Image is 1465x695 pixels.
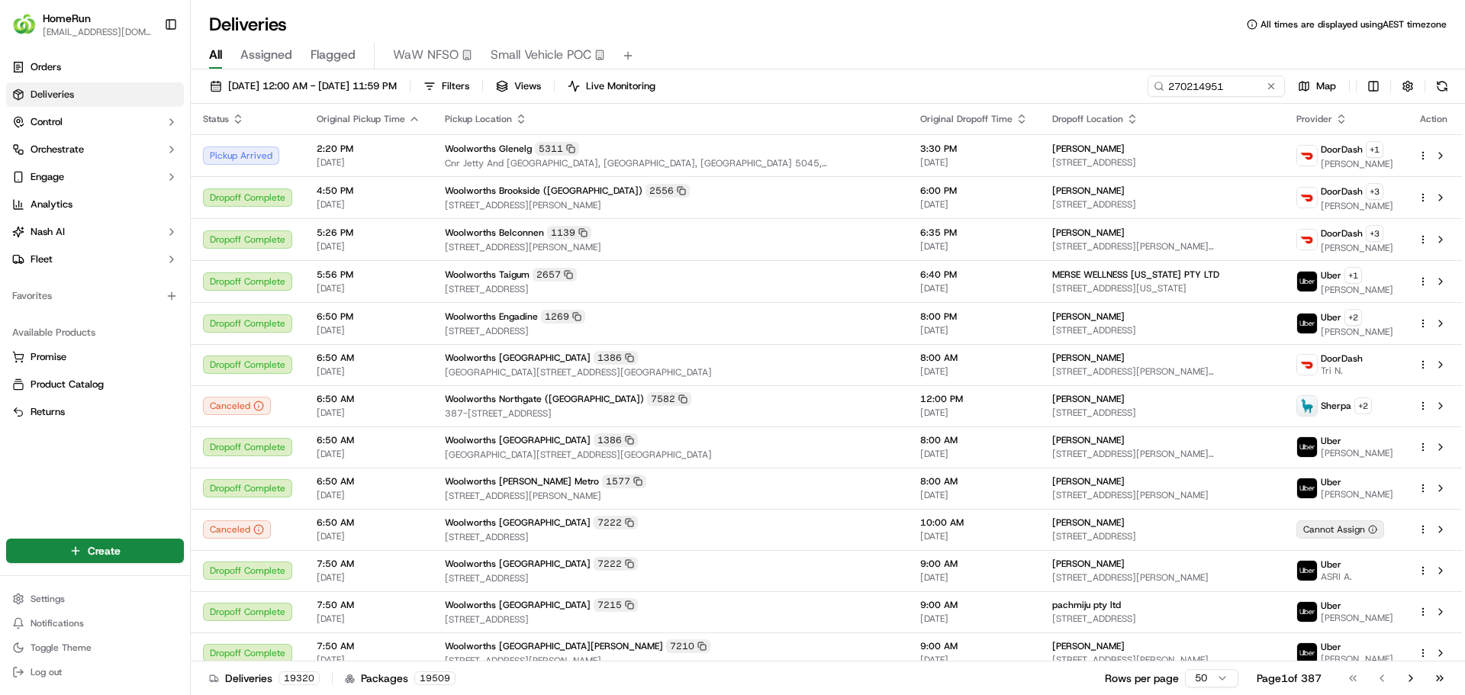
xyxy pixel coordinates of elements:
[445,407,896,420] span: 387-[STREET_ADDRESS]
[12,405,178,419] a: Returns
[920,198,1028,211] span: [DATE]
[1297,146,1317,166] img: doordash_logo_v2.png
[6,661,184,683] button: Log out
[1297,396,1317,416] img: sherpa_logo.png
[1052,558,1125,570] span: [PERSON_NAME]
[43,11,91,26] button: HomeRun
[1321,447,1393,459] span: [PERSON_NAME]
[1105,671,1179,686] p: Rows per page
[203,397,271,415] div: Canceled
[1052,282,1272,294] span: [STREET_ADDRESS][US_STATE]
[920,558,1028,570] span: 9:00 AM
[1052,530,1272,542] span: [STREET_ADDRESS]
[1344,267,1362,284] button: +1
[920,489,1028,501] span: [DATE]
[31,350,66,364] span: Promise
[317,113,405,125] span: Original Pickup Time
[31,378,104,391] span: Product Catalog
[1321,612,1393,624] span: [PERSON_NAME]
[1052,352,1125,364] span: [PERSON_NAME]
[6,247,184,272] button: Fleet
[1321,653,1393,665] span: [PERSON_NAME]
[6,137,184,162] button: Orchestrate
[31,666,62,678] span: Log out
[1297,602,1317,622] img: uber-new-logo.jpeg
[1321,242,1393,254] span: [PERSON_NAME]
[1316,79,1336,93] span: Map
[31,617,84,629] span: Notifications
[1052,240,1272,253] span: [STREET_ADDRESS][PERSON_NAME][PERSON_NAME]
[920,516,1028,529] span: 10:00 AM
[1321,476,1341,488] span: Uber
[6,613,184,634] button: Notifications
[920,654,1028,666] span: [DATE]
[317,310,420,323] span: 6:50 PM
[203,113,229,125] span: Status
[317,571,420,584] span: [DATE]
[31,593,65,605] span: Settings
[535,142,579,156] div: 5311
[1052,156,1272,169] span: [STREET_ADDRESS]
[317,613,420,625] span: [DATE]
[6,192,184,217] a: Analytics
[920,365,1028,378] span: [DATE]
[445,241,896,253] span: [STREET_ADDRESS][PERSON_NAME]
[920,310,1028,323] span: 8:00 PM
[445,393,644,405] span: Woolworths Northgate ([GEOGRAPHIC_DATA])
[1354,397,1372,414] button: +2
[445,325,896,337] span: [STREET_ADDRESS]
[417,76,476,97] button: Filters
[317,489,420,501] span: [DATE]
[1321,571,1352,583] span: ASRI A.
[317,269,420,281] span: 5:56 PM
[920,269,1028,281] span: 6:40 PM
[31,642,92,654] span: Toggle Theme
[6,637,184,658] button: Toggle Theme
[317,640,420,652] span: 7:50 AM
[31,225,65,239] span: Nash AI
[1052,198,1272,211] span: [STREET_ADDRESS]
[445,227,544,239] span: Woolworths Belconnen
[533,268,577,282] div: 2657
[1052,407,1272,419] span: [STREET_ADDRESS]
[1321,435,1341,447] span: Uber
[317,324,420,336] span: [DATE]
[920,227,1028,239] span: 6:35 PM
[594,351,638,365] div: 1386
[1297,643,1317,663] img: uber-new-logo.jpeg
[445,199,896,211] span: [STREET_ADDRESS][PERSON_NAME]
[445,599,591,611] span: Woolworths [GEOGRAPHIC_DATA]
[561,76,662,97] button: Live Monitoring
[12,12,37,37] img: HomeRun
[6,372,184,397] button: Product Catalog
[1296,113,1332,125] span: Provider
[445,366,896,378] span: [GEOGRAPHIC_DATA][STREET_ADDRESS][GEOGRAPHIC_DATA]
[445,352,591,364] span: Woolworths [GEOGRAPHIC_DATA]
[1366,225,1383,242] button: +3
[317,654,420,666] span: [DATE]
[1321,311,1341,323] span: Uber
[586,79,655,93] span: Live Monitoring
[445,613,896,626] span: [STREET_ADDRESS]
[920,156,1028,169] span: [DATE]
[445,490,896,502] span: [STREET_ADDRESS][PERSON_NAME]
[1052,448,1272,460] span: [STREET_ADDRESS][PERSON_NAME][PERSON_NAME]
[666,639,710,653] div: 7210
[920,393,1028,405] span: 12:00 PM
[317,365,420,378] span: [DATE]
[345,671,456,686] div: Packages
[602,475,646,488] div: 1577
[920,530,1028,542] span: [DATE]
[491,46,591,64] span: Small Vehicle POC
[1052,516,1125,529] span: [PERSON_NAME]
[1321,143,1363,156] span: DoorDash
[1321,284,1393,296] span: [PERSON_NAME]
[31,253,53,266] span: Fleet
[43,26,152,38] button: [EMAIL_ADDRESS][DOMAIN_NAME]
[445,655,896,667] span: [STREET_ADDRESS][PERSON_NAME]
[445,283,896,295] span: [STREET_ADDRESS]
[1052,571,1272,584] span: [STREET_ADDRESS][PERSON_NAME]
[1418,113,1450,125] div: Action
[445,310,538,323] span: Woolworths Engadine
